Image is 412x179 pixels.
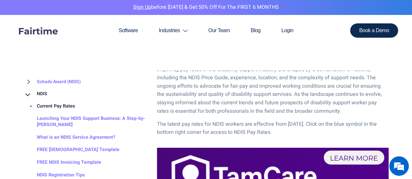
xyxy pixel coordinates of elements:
a: Industries [148,15,198,46]
a: FREE [DEMOGRAPHIC_DATA] Template [24,144,120,156]
a: What is an NDIS Service Agreement? [24,131,115,144]
span: We're online! [38,50,90,116]
a: Login [271,15,304,46]
a: Software [108,15,148,46]
a: Current Pay Rates [24,100,75,112]
a: Sign Up [133,3,151,11]
a: Launching Your NDIS Support Business: A Step-by-[PERSON_NAME] [24,112,147,131]
a: Blog [240,15,271,46]
a: FREE NDIS Invoicing Template [24,156,101,169]
p: The latest pay rates for NDIS workers are effective from [DATE]. Click on the blue symbol in the ... [157,120,389,137]
p: In [DATE], pay rates in the disability support industry are shaped by a combination of factors, i... [157,66,389,116]
a: NDIS [24,88,47,100]
p: before [DATE] & Get 50% Off for the FIRST 6 MONTHS [5,3,407,12]
div: Minimize live chat window [107,3,122,19]
span: Book a Demo [359,28,389,33]
textarea: Type your message and hit 'Enter' [3,114,124,137]
a: Our Team [198,15,240,46]
a: Schads Award (NDIS) [24,75,81,88]
div: Chat with us now [34,36,109,45]
a: Book a Demo [350,23,398,38]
